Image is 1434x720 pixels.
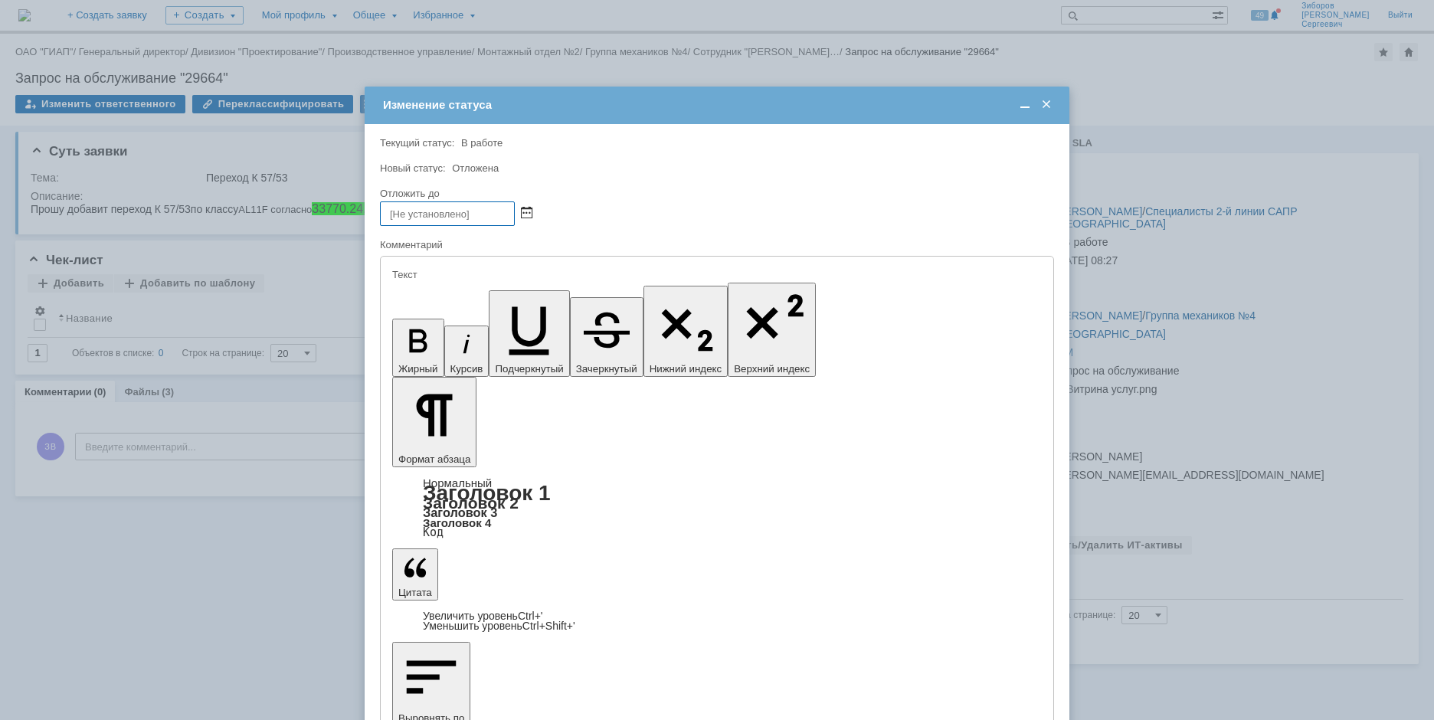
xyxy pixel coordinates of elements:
span: Нижний индекс [650,363,722,375]
button: Цитата [392,548,438,601]
div: Цитата [392,611,1042,631]
div: Текст [392,270,1039,280]
span: Подчеркнутый [495,363,563,375]
a: Заголовок 3 [423,506,497,519]
input: [Не установлено] [380,201,515,226]
button: Верхний индекс [728,283,816,377]
a: Нормальный [423,476,492,489]
span: В работе [461,137,503,149]
label: Текущий статус: [380,137,454,149]
span: Свернуть (Ctrl + M) [1017,98,1033,112]
a: Decrease [423,620,575,632]
button: Формат абзаца [392,377,476,467]
span: по классу [160,1,208,13]
label: Новый статус: [380,162,446,174]
span: Курсив [450,363,483,375]
span: Формат абзаца [398,453,470,465]
button: Подчеркнутый [489,290,569,377]
button: Нижний индекс [643,286,728,377]
div: Формат абзаца [392,478,1042,538]
a: Заголовок 4 [423,516,491,529]
button: Зачеркнутый [570,297,643,377]
span: Жирный [398,363,438,375]
div: Отложить до [380,188,1051,198]
div: Комментарий [380,238,1051,253]
a: Заголовок 2 [423,494,519,512]
span: Отложена [452,162,499,174]
span: Верхний индекс [734,363,810,375]
span: Цитата [398,587,432,598]
button: Жирный [392,319,444,377]
span: Зачеркнутый [576,363,637,375]
a: Заголовок 1 [423,481,551,505]
div: Изменение статуса [383,98,1054,112]
span: Ctrl+' [518,610,543,622]
a: Increase [423,610,543,622]
span: Закрыть [1039,98,1054,112]
a: Код [423,525,444,539]
button: Курсив [444,326,489,377]
span: Ctrl+Shift+' [522,620,575,632]
span: AL11F согласно [208,2,626,13]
